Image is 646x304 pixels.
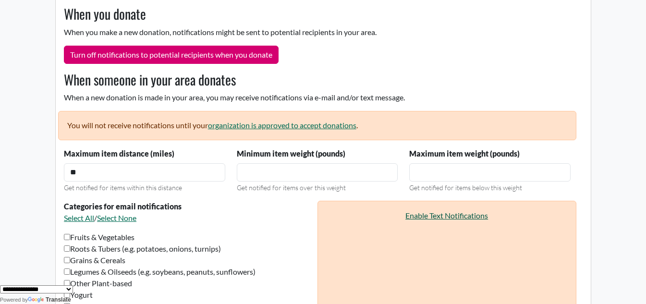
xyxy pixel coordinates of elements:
[64,278,132,289] label: Other Plant-based
[237,183,346,192] small: Get notified for items over this weight
[64,234,70,240] input: Fruits & Vegetables
[28,296,71,303] a: Translate
[64,183,182,192] small: Get notified for items within this distance
[28,297,46,304] img: Google Translate
[58,26,576,38] p: When you make a new donation, notifications might be sent to potential recipients in your area.
[58,92,576,103] p: When a new donation is made in your area, you may receive notifications via e-mail and/or text me...
[64,213,94,222] a: Select All
[405,211,488,220] a: Enable Text Notifications
[409,183,522,192] small: Get notified for items below this weight
[97,213,136,222] a: Select None
[64,266,256,278] label: Legumes & Oilseeds (e.g. soybeans, peanuts, sunflowers)
[64,202,182,211] strong: Categories for email notifications
[208,121,356,130] a: organization is approved to accept donations
[64,46,279,64] button: Turn off notifications to potential recipients when you donate
[64,245,70,252] input: Roots & Tubers (e.g. potatoes, onions, turnips)
[64,212,311,224] p: /
[64,268,70,275] input: Legumes & Oilseeds (e.g. soybeans, peanuts, sunflowers)
[237,148,345,159] label: Minimum item weight (pounds)
[64,255,125,266] label: Grains & Cereals
[64,231,134,243] label: Fruits & Vegetables
[58,6,576,22] h3: When you donate
[409,148,520,159] label: Maximum item weight (pounds)
[64,148,174,159] label: Maximum item distance (miles)
[58,111,576,140] p: You will not receive notifications until your .
[64,257,70,263] input: Grains & Cereals
[64,280,70,286] input: Other Plant-based
[64,243,221,255] label: Roots & Tubers (e.g. potatoes, onions, turnips)
[58,72,576,88] h3: When someone in your area donates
